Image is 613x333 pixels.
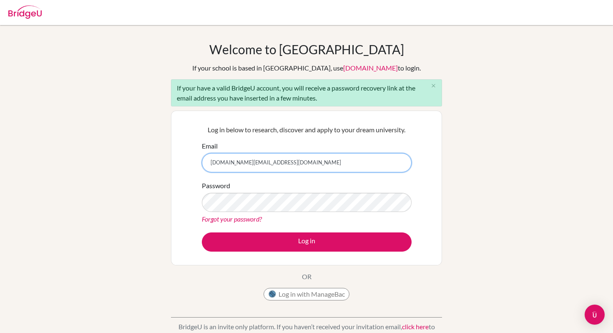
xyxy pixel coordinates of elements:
p: OR [302,272,312,282]
a: [DOMAIN_NAME] [343,64,398,72]
p: Log in below to research, discover and apply to your dream university. [202,125,412,135]
div: Open Intercom Messenger [585,305,605,325]
button: Log in [202,232,412,252]
label: Email [202,141,218,151]
label: Password [202,181,230,191]
button: Log in with ManageBac [264,288,349,300]
button: Close [425,80,442,92]
i: close [430,83,437,89]
div: If your school is based in [GEOGRAPHIC_DATA], use to login. [192,63,421,73]
div: If your have a valid BridgeU account, you will receive a password recovery link at the email addr... [171,79,442,106]
h1: Welcome to [GEOGRAPHIC_DATA] [209,42,404,57]
a: Forgot your password? [202,215,262,223]
img: Bridge-U [8,5,42,19]
a: click here [402,323,429,330]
